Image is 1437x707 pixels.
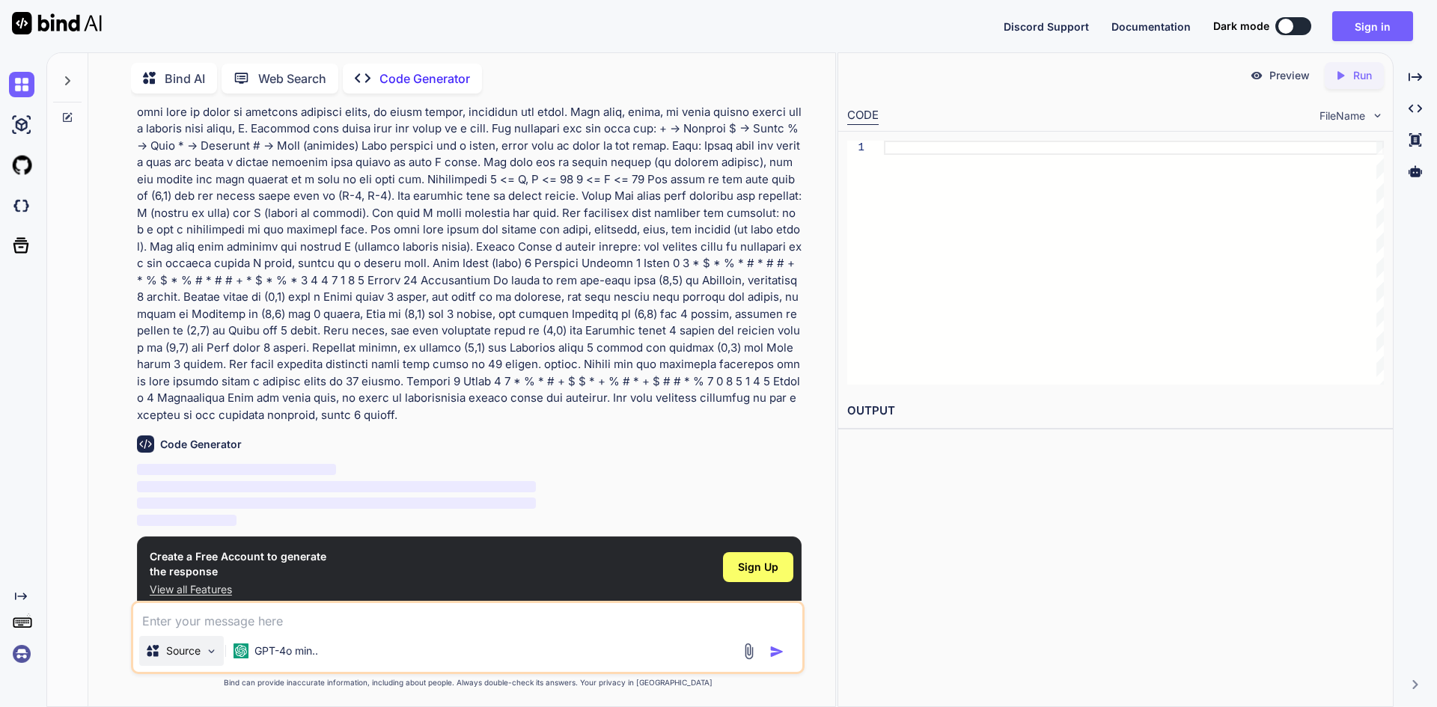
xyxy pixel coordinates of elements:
[738,560,778,575] span: Sign Up
[1004,20,1089,33] span: Discord Support
[137,498,536,509] span: ‌
[1353,68,1372,83] p: Run
[1213,19,1269,34] span: Dark mode
[166,643,201,658] p: Source
[165,70,205,88] p: Bind AI
[205,645,218,658] img: Pick Models
[379,70,470,88] p: Code Generator
[9,112,34,138] img: ai-studio
[1111,20,1191,33] span: Documentation
[137,464,336,475] span: ‌
[9,72,34,97] img: chat
[9,153,34,178] img: githubLight
[137,515,237,526] span: ‌
[160,437,242,452] h6: Code Generator
[1332,11,1413,41] button: Sign in
[234,643,248,658] img: GPT-4o mini
[254,643,318,658] p: GPT-4o min..
[769,644,784,659] img: icon
[137,481,536,492] span: ‌
[847,141,864,155] div: 1
[9,641,34,667] img: signin
[150,549,326,579] h1: Create a Free Account to generate the response
[12,12,102,34] img: Bind AI
[1371,109,1384,122] img: chevron down
[1111,19,1191,34] button: Documentation
[1319,108,1365,123] span: FileName
[847,107,879,125] div: CODE
[838,394,1393,429] h2: OUTPUT
[9,193,34,218] img: darkCloudIdeIcon
[150,582,326,597] p: View all Features
[258,70,326,88] p: Web Search
[740,643,757,660] img: attachment
[1250,69,1263,82] img: preview
[1269,68,1310,83] p: Preview
[131,677,805,688] p: Bind can provide inaccurate information, including about people. Always double-check its answers....
[1004,19,1089,34] button: Discord Support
